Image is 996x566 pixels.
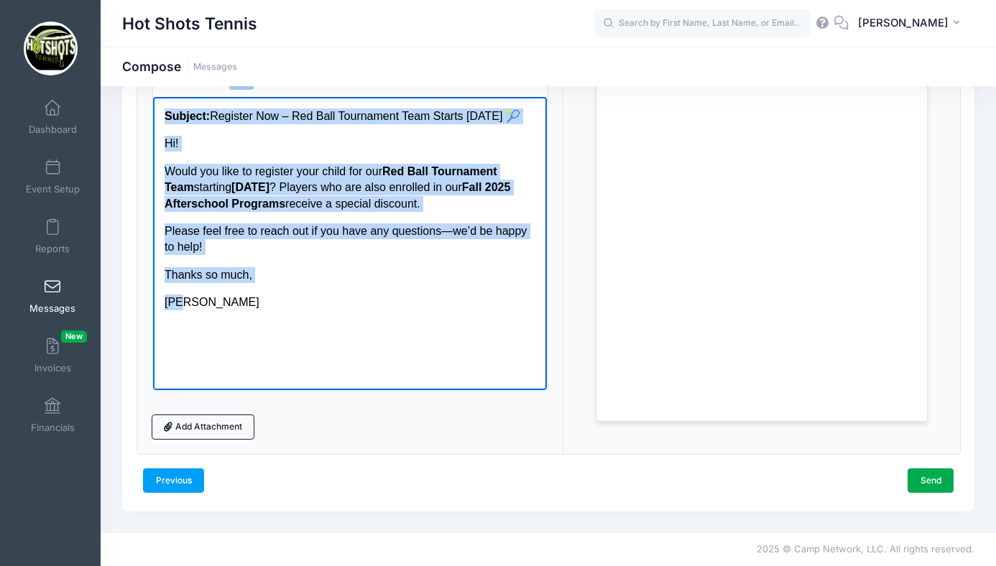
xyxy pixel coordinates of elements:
a: Previous [143,468,204,493]
a: Add Attachment [152,414,255,439]
span: Dashboard [29,124,77,136]
div: alignment [288,65,406,93]
button: Justify [372,70,397,90]
a: Event Setup [19,152,87,202]
span: Invoices [34,362,71,374]
span: Reports [35,243,70,255]
a: InvoicesNew [19,330,87,381]
button: Decrease indent [415,70,439,90]
span: 2025 © Camp Network, LLC. All rights reserved. [757,543,974,555]
span: New [61,330,87,343]
button: Redo [187,70,211,90]
button: Align right [347,70,372,90]
button: Bold [229,70,254,90]
span: Messages [29,302,75,315]
h1: Hot Shots Tennis [122,7,257,40]
div: image [474,65,540,93]
iframe: Rich Text Area [153,97,547,390]
img: Hot Shots Tennis [24,22,78,75]
a: Messages [193,62,237,73]
h1: Compose [122,59,237,74]
span: Financials [31,422,75,434]
a: Dashboard [19,92,87,142]
a: Messages [19,271,87,321]
div: history [153,65,221,93]
button: Italic [254,70,279,90]
button: Increase indent [440,70,464,90]
span: [PERSON_NAME] [858,15,949,31]
div: indentation [406,65,474,93]
input: Search by First Name, Last Name, or Email... [594,9,810,38]
button: Undo [162,70,186,90]
button: Insert/edit image [507,70,532,90]
div: formatting [221,65,288,93]
a: Reports [19,211,87,261]
span: Event Setup [26,183,80,195]
button: Align left [297,70,321,90]
a: Send [908,468,954,493]
button: Align center [322,70,346,90]
button: [PERSON_NAME] [849,7,974,40]
button: Insert/edit link [482,70,507,90]
a: Financials [19,390,87,440]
